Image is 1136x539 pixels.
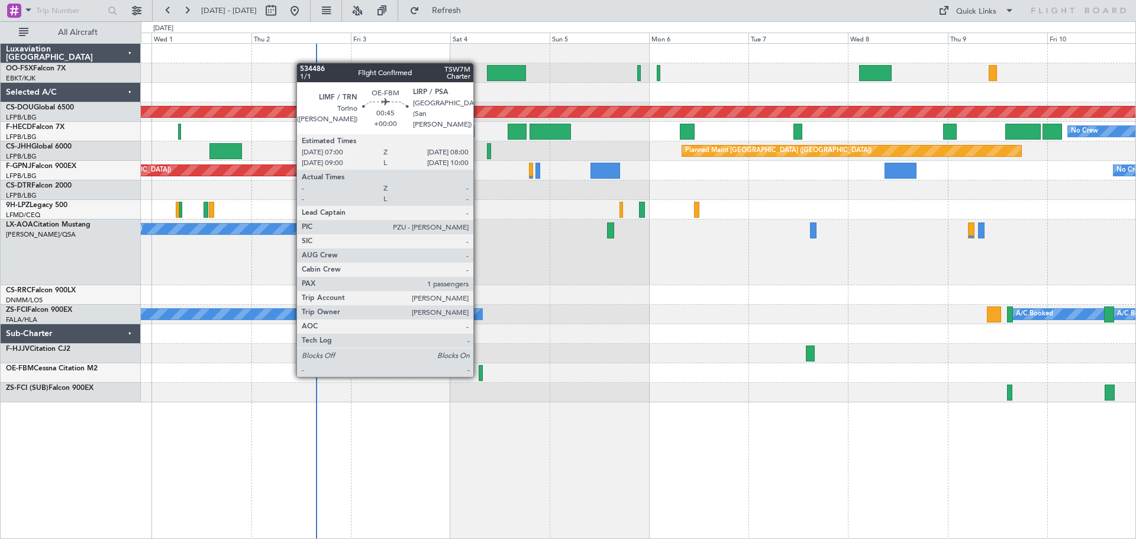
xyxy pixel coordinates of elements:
[6,104,34,111] span: CS-DOU
[6,182,31,189] span: CS-DTR
[404,1,475,20] button: Refresh
[6,65,33,72] span: OO-FSX
[6,365,34,372] span: OE-FBM
[6,365,98,372] a: OE-FBMCessna Citation M2
[848,33,947,43] div: Wed 8
[550,33,649,43] div: Sun 5
[6,133,37,141] a: LFPB/LBG
[6,163,31,170] span: F-GPNJ
[36,2,104,20] input: Trip Number
[1016,305,1053,323] div: A/C Booked
[6,124,32,131] span: F-HECD
[6,221,91,228] a: LX-AOACitation Mustang
[6,182,72,189] a: CS-DTRFalcon 2000
[310,122,434,140] div: AOG Maint Paris ([GEOGRAPHIC_DATA])
[6,113,37,122] a: LFPB/LBG
[6,202,30,209] span: 9H-LPZ
[6,143,72,150] a: CS-JHHGlobal 6000
[153,24,173,34] div: [DATE]
[6,65,66,72] a: OO-FSXFalcon 7X
[6,315,37,324] a: FALA/HLA
[6,202,67,209] a: 9H-LPZLegacy 500
[251,33,351,43] div: Thu 2
[6,152,37,161] a: LFPB/LBG
[6,287,76,294] a: CS-RRCFalcon 900LX
[151,33,251,43] div: Wed 1
[6,191,37,200] a: LFPB/LBG
[6,346,30,353] span: F-HJJV
[748,33,848,43] div: Tue 7
[6,124,64,131] a: F-HECDFalcon 7X
[6,296,43,305] a: DNMM/LOS
[329,122,356,140] div: No Crew
[13,23,128,42] button: All Aircraft
[6,230,76,239] a: [PERSON_NAME]/QSA
[6,221,33,228] span: LX-AOA
[948,33,1047,43] div: Thu 9
[6,385,93,392] a: ZS-FCI (SUB)Falcon 900EX
[6,172,37,180] a: LFPB/LBG
[1071,122,1098,140] div: No Crew
[31,28,125,37] span: All Aircraft
[6,287,31,294] span: CS-RRC
[932,1,1020,20] button: Quick Links
[6,306,72,314] a: ZS-FCIFalcon 900EX
[6,385,49,392] span: ZS-FCI (SUB)
[6,104,74,111] a: CS-DOUGlobal 6500
[956,6,996,18] div: Quick Links
[201,5,257,16] span: [DATE] - [DATE]
[6,211,40,220] a: LFMD/CEQ
[6,346,70,353] a: F-HJJVCitation CJ2
[685,142,872,160] div: Planned Maint [GEOGRAPHIC_DATA] ([GEOGRAPHIC_DATA])
[6,306,27,314] span: ZS-FCI
[6,143,31,150] span: CS-JHH
[6,163,76,170] a: F-GPNJFalcon 900EX
[422,7,472,15] span: Refresh
[6,74,35,83] a: EBKT/KJK
[450,33,550,43] div: Sat 4
[351,33,450,43] div: Fri 3
[649,33,748,43] div: Mon 6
